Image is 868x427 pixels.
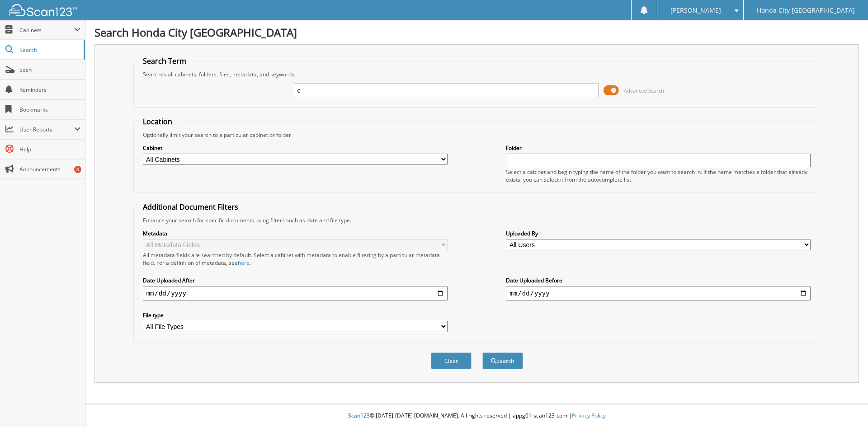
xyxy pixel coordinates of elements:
[506,286,811,300] input: end
[138,117,177,127] legend: Location
[482,352,523,369] button: Search
[19,46,79,54] span: Search
[143,144,448,152] label: Cabinet
[348,412,370,419] span: Scan123
[757,8,855,13] span: Honda City [GEOGRAPHIC_DATA]
[19,165,80,173] span: Announcements
[143,251,448,267] div: All metadata fields are searched by default. Select a cabinet with metadata to enable filtering b...
[624,87,664,94] span: Advanced Search
[138,131,816,139] div: Optionally limit your search to a particular cabinet or folder
[19,106,80,113] span: Bookmarks
[94,25,859,40] h1: Search Honda City [GEOGRAPHIC_DATA]
[506,168,811,183] div: Select a cabinet and begin typing the name of the folder you want to search in. If the name match...
[19,66,80,74] span: Scan
[143,230,448,237] label: Metadata
[506,144,811,152] label: Folder
[138,56,191,66] legend: Search Term
[19,26,74,34] span: Cabinets
[670,8,721,13] span: [PERSON_NAME]
[138,216,816,224] div: Enhance your search for specific documents using filters such as date and file type.
[572,412,606,419] a: Privacy Policy
[431,352,472,369] button: Clear
[19,86,80,94] span: Reminders
[823,384,868,427] iframe: Chat Widget
[143,311,448,319] label: File type
[143,277,448,284] label: Date Uploaded After
[506,277,811,284] label: Date Uploaded Before
[74,166,81,173] div: 6
[143,286,448,300] input: start
[138,70,816,78] div: Searches all cabinets, folders, files, metadata, and keywords
[85,405,868,427] div: © [DATE]-[DATE] [DOMAIN_NAME]. All rights reserved | appg01-scan123-com |
[506,230,811,237] label: Uploaded By
[238,259,250,267] a: here
[9,4,77,16] img: scan123-logo-white.svg
[138,202,243,212] legend: Additional Document Filters
[19,145,80,153] span: Help
[19,126,74,133] span: User Reports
